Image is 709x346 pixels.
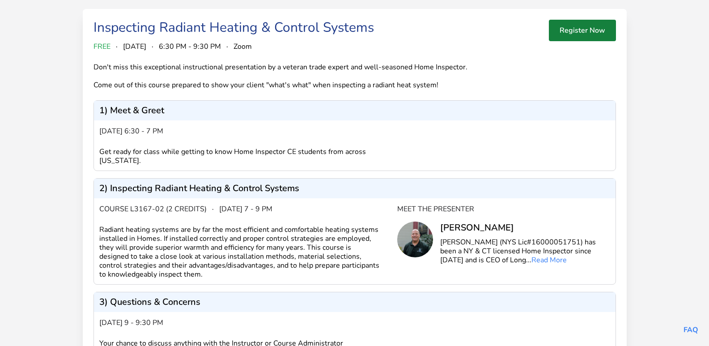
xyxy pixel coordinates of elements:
span: 6:30 PM - 9:30 PM [159,41,221,52]
span: [DATE] 6:30 - 7 pm [99,126,163,137]
div: Inspecting Radiant Heating & Control Systems [93,20,374,36]
span: [DATE] 7 - 9 pm [219,204,272,214]
span: Zoom [234,41,252,52]
p: 3) Questions & Concerns [99,298,200,307]
p: [PERSON_NAME] (NYS Lic#16000051751) has been a NY & CT licensed Home Inspector since [DATE] and i... [440,238,610,265]
span: · [226,41,228,52]
span: [DATE] 9 - 9:30 pm [99,317,163,328]
span: · [116,41,118,52]
a: Read More [531,255,567,265]
div: [PERSON_NAME] [440,222,610,234]
span: · [212,204,214,214]
p: 2) Inspecting Radiant Heating & Control Systems [99,184,299,193]
button: Register Now [549,20,616,41]
span: FREE [93,41,110,52]
a: FAQ [684,325,698,335]
p: 1) Meet & Greet [99,106,164,115]
img: Chris Long [397,222,433,257]
span: Course L3167-02 (2 credits) [99,204,207,214]
div: Don't miss this exceptional instructional presentation by a veteran trade expert and well-seasone... [93,63,485,90]
div: Get ready for class while getting to know Home Inspector CE students from across [US_STATE]. [99,147,397,165]
div: Radiant heating systems are by far the most efficient and comfortable heating systems installed i... [99,225,397,279]
div: Meet the Presenter [397,204,610,214]
span: [DATE] [123,41,146,52]
span: · [152,41,153,52]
